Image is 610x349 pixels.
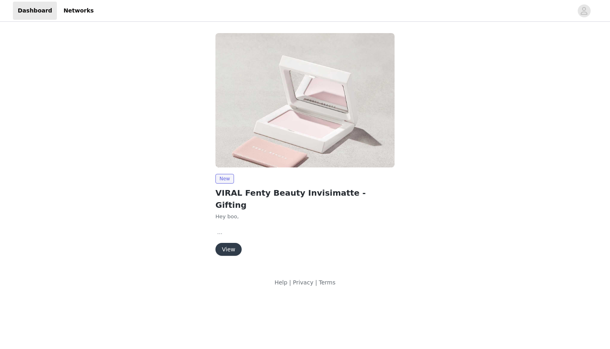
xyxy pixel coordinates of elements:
span: | [315,279,317,286]
a: View [215,247,242,253]
a: Terms [319,279,335,286]
a: Help [274,279,287,286]
p: Hey boo, [215,213,395,221]
img: Fenty Beauty [215,33,395,167]
a: Privacy [293,279,313,286]
button: View [215,243,242,256]
span: | [289,279,291,286]
a: Networks [58,2,98,20]
h2: VIRAL Fenty Beauty Invisimatte - Gifting [215,187,395,211]
div: avatar [580,4,588,17]
a: Dashboard [13,2,57,20]
span: New [215,174,234,184]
